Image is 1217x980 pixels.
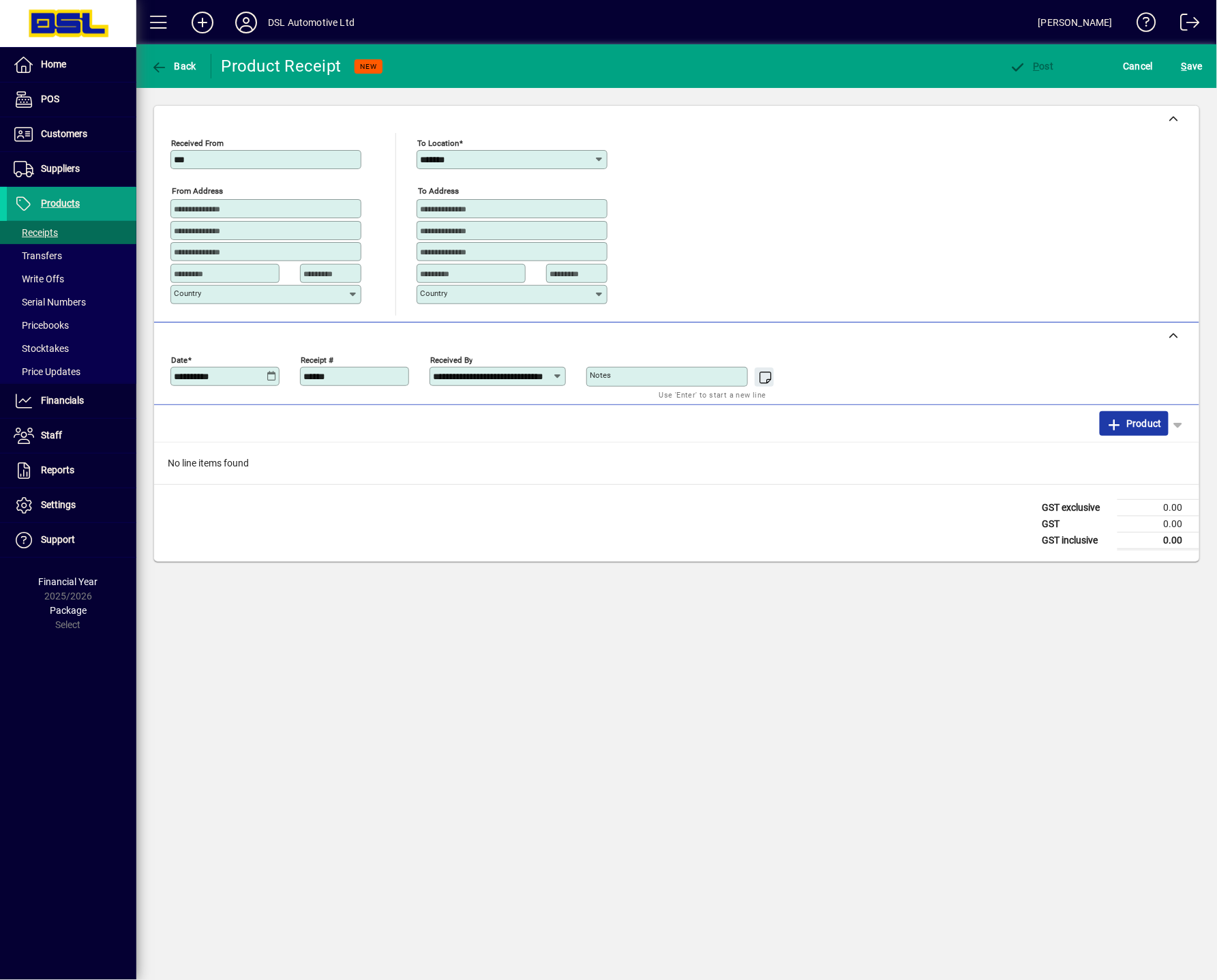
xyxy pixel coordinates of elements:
span: Stocktakes [14,343,69,354]
span: Products [41,198,80,209]
span: Write Offs [14,273,64,284]
span: Staff [41,430,62,441]
span: Settings [41,499,76,510]
a: Home [7,48,136,82]
td: 0.00 [1117,532,1199,549]
span: ave [1182,55,1203,77]
span: Package [50,605,87,616]
span: Transfers [14,250,62,261]
span: Serial Numbers [14,297,86,308]
mat-label: Received by [430,355,472,364]
span: Financials [41,395,84,406]
button: Cancel [1120,54,1157,78]
span: NEW [360,62,377,71]
button: Product [1100,411,1169,436]
a: Stocktakes [7,337,136,360]
div: No line items found [154,443,1199,484]
a: Settings [7,488,136,522]
mat-hint: Use 'Enter' to start a new line [659,387,766,402]
app-page-header-button: Back [136,54,211,78]
button: Back [147,54,200,78]
span: Financial Year [39,576,98,587]
td: 0.00 [1117,516,1199,532]
a: Receipts [7,221,136,244]
div: DSL Automotive Ltd [268,12,355,33]
a: POS [7,83,136,117]
a: Customers [7,117,136,151]
a: Logout [1170,3,1200,47]
td: 0.00 [1117,499,1199,516]
button: Save [1178,54,1206,78]
a: Suppliers [7,152,136,186]
span: Home [41,59,66,70]
span: POS [41,93,59,104]
button: Add [181,10,224,35]
a: Financials [7,384,136,418]
button: Post [1006,54,1057,78]
span: Cancel [1124,55,1154,77]
mat-label: Country [420,288,447,298]
span: Receipts [14,227,58,238]
div: [PERSON_NAME] [1038,12,1113,33]
mat-label: Receipt # [301,355,333,364]
span: ost [1010,61,1054,72]
a: Transfers [7,244,136,267]
a: Staff [7,419,136,453]
td: GST inclusive [1036,532,1117,549]
mat-label: Country [174,288,201,298]
a: Support [7,523,136,557]
span: Suppliers [41,163,80,174]
span: Price Updates [14,366,80,377]
span: Reports [41,464,74,475]
span: Customers [41,128,87,139]
span: Pricebooks [14,320,69,331]
span: P [1034,61,1040,72]
a: Serial Numbers [7,291,136,314]
a: Price Updates [7,360,136,383]
a: Write Offs [7,267,136,291]
span: Product [1107,413,1162,434]
span: Support [41,534,75,545]
mat-label: Notes [590,370,611,380]
a: Knowledge Base [1126,3,1156,47]
span: Back [151,61,196,72]
div: Product Receipt [222,55,342,77]
td: GST [1036,516,1117,532]
button: Profile [224,10,268,35]
mat-label: Received From [171,138,224,148]
span: S [1182,61,1187,72]
mat-label: Date [171,355,187,364]
a: Reports [7,454,136,488]
a: Pricebooks [7,314,136,337]
mat-label: To location [417,138,459,148]
td: GST exclusive [1036,499,1117,516]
